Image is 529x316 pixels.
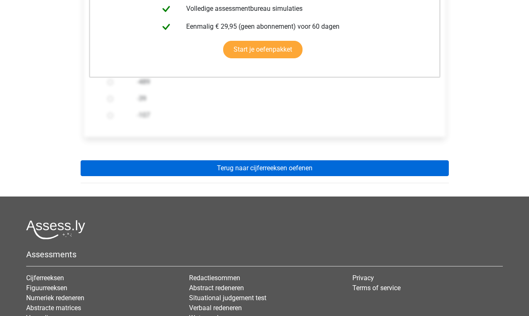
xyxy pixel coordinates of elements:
[137,94,419,104] label: -39
[137,77,419,87] label: -489
[189,304,242,312] a: Verbaal redeneren
[189,294,266,302] a: Situational judgement test
[26,304,81,312] a: Abstracte matrices
[26,249,503,259] h5: Assessments
[26,284,67,292] a: Figuurreeksen
[189,274,240,282] a: Redactiesommen
[223,41,303,58] a: Start je oefenpakket
[26,274,64,282] a: Cijferreeksen
[352,274,374,282] a: Privacy
[81,160,449,176] a: Terug naar cijferreeksen oefenen
[352,284,401,292] a: Terms of service
[137,110,419,120] label: -107
[26,220,85,239] img: Assessly logo
[26,294,84,302] a: Numeriek redeneren
[189,284,244,292] a: Abstract redeneren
